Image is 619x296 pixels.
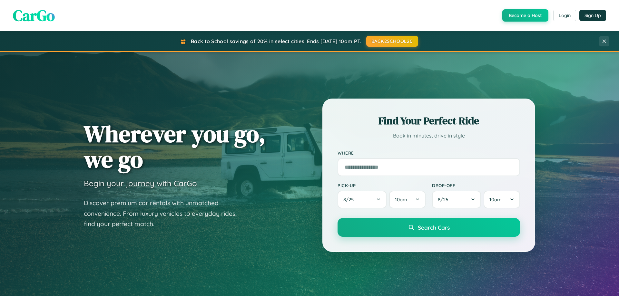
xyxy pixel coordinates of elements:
span: 8 / 25 [343,196,357,203]
h2: Find Your Perfect Ride [338,114,520,128]
button: Login [553,10,576,21]
span: CarGo [13,5,55,26]
span: 10am [395,196,407,203]
label: Pick-up [338,183,426,188]
p: Discover premium car rentals with unmatched convenience. From luxury vehicles to everyday rides, ... [84,198,245,229]
button: 10am [484,191,520,208]
button: BACK2SCHOOL20 [366,36,418,47]
button: Search Cars [338,218,520,237]
button: 8/26 [432,191,481,208]
h3: Begin your journey with CarGo [84,178,197,188]
button: 10am [389,191,426,208]
button: Become a Host [502,9,548,22]
span: Search Cars [418,224,450,231]
button: 8/25 [338,191,387,208]
h1: Wherever you go, we go [84,121,266,172]
p: Book in minutes, drive in style [338,131,520,140]
span: Back to School savings of 20% in select cities! Ends [DATE] 10am PT. [191,38,361,44]
span: 10am [489,196,502,203]
label: Drop-off [432,183,520,188]
label: Where [338,150,520,156]
span: 8 / 26 [438,196,451,203]
button: Sign Up [579,10,606,21]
